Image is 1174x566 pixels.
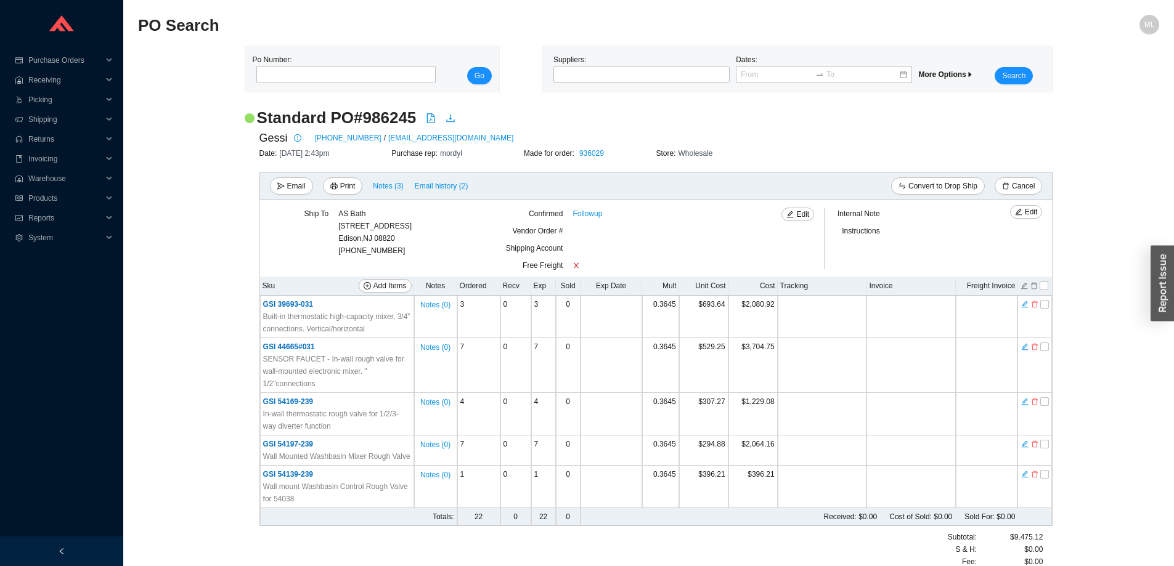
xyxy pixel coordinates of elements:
td: 0 [556,296,581,338]
span: edit [1021,440,1029,448]
button: printerPrint [323,177,363,195]
span: file-pdf [426,113,436,123]
span: Instructions [842,227,879,235]
button: info-circle [288,129,305,147]
th: Tracking [778,277,867,296]
span: read [15,195,23,202]
button: edit [1021,439,1029,447]
a: file-pdf [426,113,436,126]
a: [EMAIL_ADDRESS][DOMAIN_NAME] [388,132,513,144]
button: swapConvert to Drop Ship [891,177,985,195]
a: 936029 [579,149,604,158]
span: caret-right [966,71,974,78]
td: 0.3645 [642,393,679,435]
button: Go [467,67,492,84]
span: Reports [28,208,102,228]
span: customer-service [15,135,23,143]
td: $693.64 [679,296,728,338]
th: Exp [531,277,556,296]
td: 0 [556,435,581,466]
button: delete [1030,396,1039,405]
span: System [28,228,102,248]
button: Notes (0) [420,341,451,349]
span: Confirmed [529,209,563,218]
span: edit [1021,300,1029,309]
div: Sku [263,279,412,293]
span: delete [1031,397,1038,406]
button: edit [1020,280,1029,289]
span: Notes ( 0 ) [420,439,450,451]
span: Email [287,180,306,192]
button: edit [1021,469,1029,477]
span: Print [340,180,356,192]
button: Notes (0) [420,298,451,307]
span: Vendor Order # [512,227,563,235]
span: send [277,182,285,191]
td: 7 [457,338,500,393]
span: Received: [823,512,856,521]
td: 0 [500,393,531,435]
span: Edit [1025,206,1038,218]
span: Shipping [28,110,102,129]
td: 0 [500,508,531,526]
button: edit [1021,396,1029,405]
span: close [573,262,580,269]
td: 4 [531,393,556,435]
button: edit [1021,341,1029,350]
span: [DATE] 2:43pm [279,149,329,158]
td: 7 [457,435,500,466]
td: 0.3645 [642,435,679,466]
span: Purchase rep: [391,149,440,158]
span: Notes ( 3 ) [373,180,403,192]
td: 0 [500,466,531,508]
span: Store: [656,149,678,158]
span: edit [786,211,794,219]
td: $294.88 [679,435,728,466]
button: plus-circleAdd Items [359,279,412,293]
button: Notes (0) [420,438,451,447]
span: Search [1002,70,1025,82]
td: 3 [531,296,556,338]
div: $0.00 [977,543,1043,556]
h2: Standard PO # 986245 [257,107,417,129]
td: 0.3645 [642,296,679,338]
a: Followup [573,208,602,220]
span: Wholesale [679,149,713,158]
th: Exp Date [581,277,642,296]
th: Notes [414,277,457,296]
th: Freight Invoice [956,277,1017,296]
span: GSI 54139-239 [263,470,313,479]
span: In-wall thermostatic rough valve for 1/2/3-way diverter function [263,408,411,432]
span: delete [1031,470,1038,479]
span: GSI 39693-031 [263,300,313,309]
th: Mult [642,277,679,296]
button: delete [1030,469,1039,477]
span: Free Freight [523,261,563,270]
span: Cost of Sold: [889,512,932,521]
span: credit-card [15,57,23,64]
span: edit [1021,397,1029,406]
div: AS Bath [STREET_ADDRESS] Edison , NJ 08820 [338,208,412,245]
h2: PO Search [138,15,904,36]
span: fund [15,214,23,222]
button: editEdit [1010,205,1043,219]
th: Sold [556,277,581,296]
td: 22 [457,508,500,526]
th: Ordered [457,277,500,296]
td: 0 [556,393,581,435]
span: Notes ( 0 ) [420,469,450,481]
td: 0.3645 [642,338,679,393]
span: Subtotal: [948,531,977,543]
td: $1,229.08 [728,393,778,435]
span: Add Items [373,280,407,292]
span: Cancel [1012,180,1035,192]
td: 22 [531,508,556,526]
span: to [815,70,824,79]
span: edit [1015,208,1022,217]
td: 0 [556,466,581,508]
span: Wall Mounted Washbasin Mixer Rough Valve [263,450,410,463]
span: Go [475,70,484,82]
td: 7 [531,435,556,466]
button: Notes (3) [372,179,404,188]
span: Edit [796,208,809,220]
